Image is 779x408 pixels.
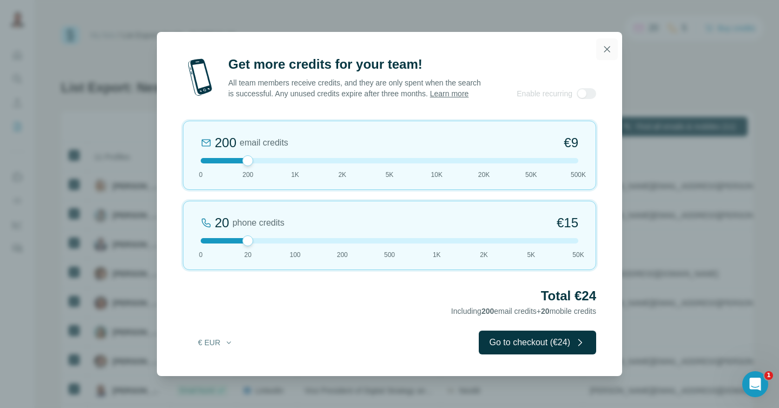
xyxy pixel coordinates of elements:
[190,333,241,352] button: € EUR
[386,170,394,180] span: 5K
[557,214,578,232] span: €15
[572,250,584,260] span: 50K
[199,250,203,260] span: 0
[479,331,596,354] button: Go to checkout (€24)
[245,250,252,260] span: 20
[571,170,586,180] span: 500K
[764,371,773,380] span: 1
[431,170,443,180] span: 10K
[215,134,236,152] div: 200
[430,89,469,98] a: Learn more
[433,250,441,260] span: 1K
[451,307,596,315] span: Including email credits + mobile credits
[291,170,299,180] span: 1K
[183,287,596,305] h2: Total €24
[384,250,395,260] span: 500
[337,250,348,260] span: 200
[199,170,203,180] span: 0
[742,371,768,397] iframe: Intercom live chat
[240,136,288,149] span: email credits
[289,250,300,260] span: 100
[481,307,494,315] span: 200
[242,170,253,180] span: 200
[478,170,490,180] span: 20K
[480,250,488,260] span: 2K
[228,77,482,99] p: All team members receive credits, and they are only spent when the search is successful. Any unus...
[527,250,535,260] span: 5K
[517,88,572,99] span: Enable recurring
[541,307,550,315] span: 20
[233,216,285,229] span: phone credits
[338,170,346,180] span: 2K
[183,56,217,99] img: mobile-phone
[215,214,229,232] div: 20
[564,134,578,152] span: €9
[525,170,537,180] span: 50K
